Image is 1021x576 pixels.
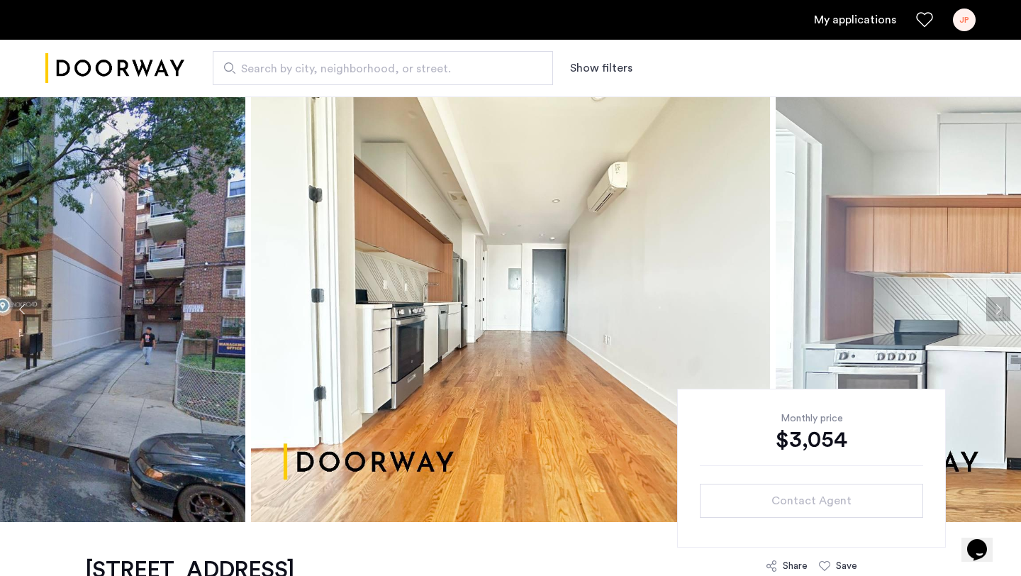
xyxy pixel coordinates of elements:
button: Previous apartment [11,297,35,321]
div: Monthly price [700,411,923,426]
button: Show or hide filters [570,60,632,77]
span: Search by city, neighborhood, or street. [241,60,513,77]
div: Share [783,559,808,573]
span: Contact Agent [771,492,852,509]
a: My application [814,11,896,28]
img: logo [45,42,184,95]
div: Save [836,559,857,573]
div: JP [953,9,976,31]
img: apartment [251,96,770,522]
input: Apartment Search [213,51,553,85]
button: Next apartment [986,297,1010,321]
iframe: chat widget [961,519,1007,562]
a: Cazamio logo [45,42,184,95]
div: $3,054 [700,426,923,454]
button: button [700,484,923,518]
a: Favorites [916,11,933,28]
